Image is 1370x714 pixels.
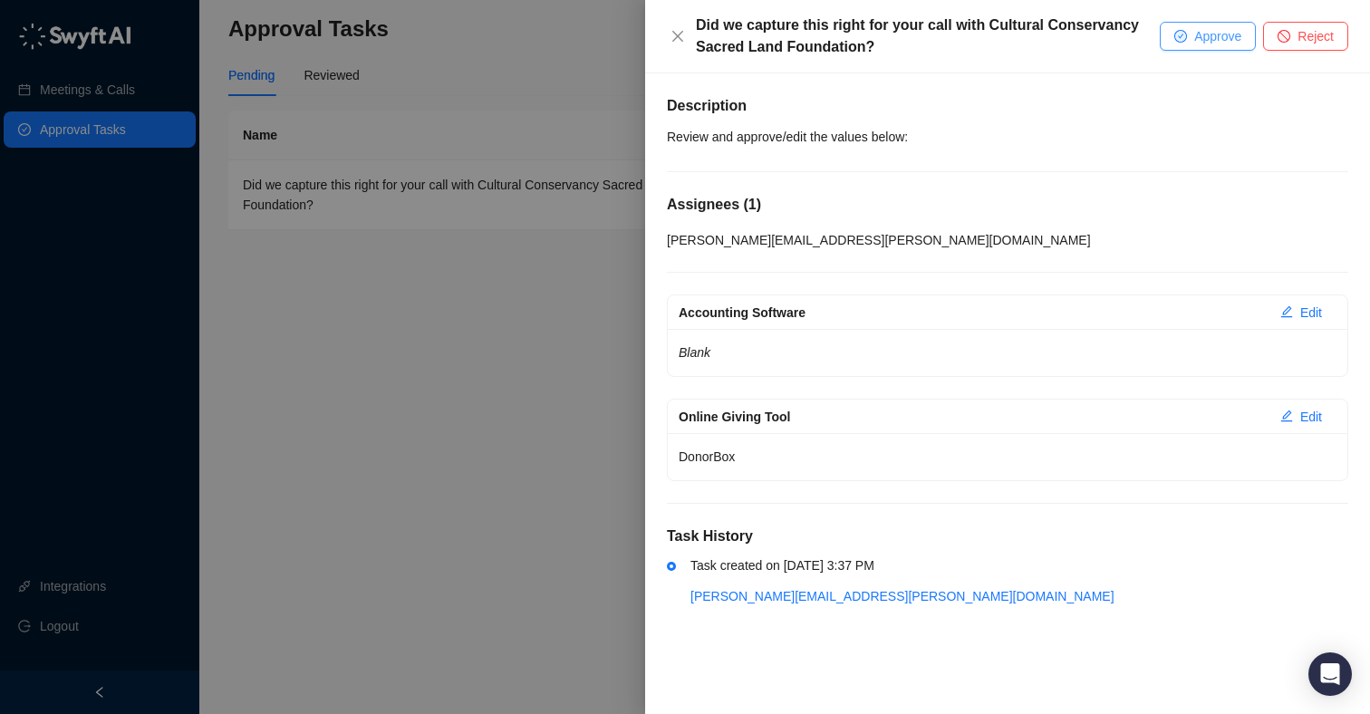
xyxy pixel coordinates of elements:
button: Reject [1263,22,1348,51]
span: edit [1280,305,1293,318]
div: Did we capture this right for your call with Cultural Conservancy Sacred Land Foundation? [696,14,1160,58]
button: Close [667,25,689,47]
span: check-circle [1174,30,1187,43]
a: [PERSON_NAME][EMAIL_ADDRESS][PERSON_NAME][DOMAIN_NAME] [690,589,1114,603]
span: Approve [1194,26,1241,46]
p: Review and approve/edit the values below: [667,124,1348,150]
h5: Task History [667,526,1348,547]
h5: Description [667,95,1348,117]
h5: Assignees ( 1 ) [667,194,1348,216]
p: DonorBox [679,444,1336,469]
button: Approve [1160,22,1256,51]
button: Edit [1266,298,1336,327]
span: Task created on [DATE] 3:37 PM [690,558,874,573]
span: edit [1280,410,1293,422]
span: Edit [1300,407,1322,427]
span: stop [1278,30,1290,43]
button: Edit [1266,402,1336,431]
div: Open Intercom Messenger [1308,652,1352,696]
em: Blank [679,345,710,360]
span: Edit [1300,303,1322,323]
div: Online Giving Tool [679,407,1266,427]
span: close [671,29,685,43]
div: Accounting Software [679,303,1266,323]
span: [PERSON_NAME][EMAIL_ADDRESS][PERSON_NAME][DOMAIN_NAME] [667,233,1091,247]
span: Reject [1298,26,1334,46]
